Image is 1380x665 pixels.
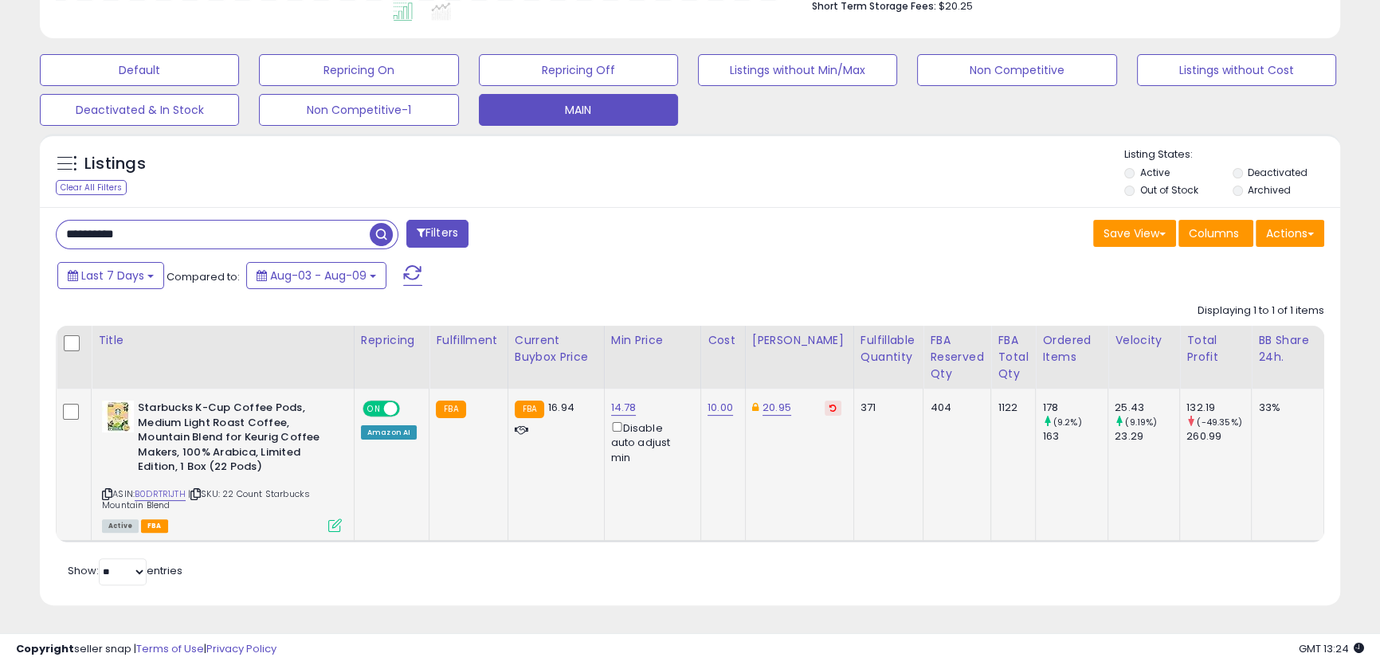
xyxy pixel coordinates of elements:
[752,332,847,349] div: [PERSON_NAME]
[1258,401,1311,415] div: 33%
[1256,220,1324,247] button: Actions
[135,487,186,501] a: B0DRTR1JTH
[1198,303,1324,319] div: Displaying 1 to 1 of 1 items
[1093,220,1176,247] button: Save View
[1248,166,1307,179] label: Deactivated
[479,54,678,86] button: Repricing Off
[1139,166,1169,179] label: Active
[40,94,239,126] button: Deactivated & In Stock
[102,401,342,530] div: ASIN:
[16,641,74,656] strong: Copyright
[259,94,458,126] button: Non Competitive-1
[1124,147,1340,162] p: Listing States:
[1248,183,1291,197] label: Archived
[1299,641,1364,656] span: 2025-08-17 13:24 GMT
[361,332,422,349] div: Repricing
[167,269,240,284] span: Compared to:
[708,400,733,416] a: 10.00
[515,401,544,418] small: FBA
[246,262,386,289] button: Aug-03 - Aug-09
[84,153,146,175] h5: Listings
[1125,416,1157,428] small: (9.19%)
[1197,416,1241,428] small: (-49.35%)
[917,54,1116,86] button: Non Competitive
[611,419,688,465] div: Disable auto adjust min
[861,332,917,366] div: Fulfillable Quantity
[1115,429,1179,444] div: 23.29
[102,487,310,511] span: | SKU: 22 Count Starbucks Mountain Blend
[398,402,423,416] span: OFF
[1053,416,1082,428] small: (9.2%)
[1042,332,1101,366] div: Ordered Items
[611,400,637,416] a: 14.78
[1186,401,1251,415] div: 132.19
[861,401,912,415] div: 371
[138,401,331,479] b: Starbucks K-Cup Coffee Pods, Medium Light Roast Coffee, Mountain Blend for Keurig Coffee Makers, ...
[1258,332,1317,366] div: BB Share 24h.
[1139,183,1198,197] label: Out of Stock
[1137,54,1336,86] button: Listings without Cost
[102,519,139,533] span: All listings currently available for purchase on Amazon
[930,401,978,415] div: 404
[206,641,276,656] a: Privacy Policy
[1186,429,1251,444] div: 260.99
[259,54,458,86] button: Repricing On
[102,401,134,432] img: 51CtvmbLaOL._SL40_.jpg
[57,262,164,289] button: Last 7 Days
[1186,332,1245,366] div: Total Profit
[40,54,239,86] button: Default
[406,220,468,248] button: Filters
[98,332,347,349] div: Title
[515,332,598,366] div: Current Buybox Price
[436,401,465,418] small: FBA
[998,401,1023,415] div: 1122
[1115,332,1173,349] div: Velocity
[611,332,694,349] div: Min Price
[698,54,897,86] button: Listings without Min/Max
[1178,220,1253,247] button: Columns
[1042,429,1108,444] div: 163
[81,268,144,284] span: Last 7 Days
[479,94,678,126] button: MAIN
[141,519,168,533] span: FBA
[1189,225,1239,241] span: Columns
[1115,401,1179,415] div: 25.43
[998,332,1029,382] div: FBA Total Qty
[270,268,367,284] span: Aug-03 - Aug-09
[361,425,417,440] div: Amazon AI
[436,332,500,349] div: Fulfillment
[68,563,182,578] span: Show: entries
[16,642,276,657] div: seller snap | |
[1042,401,1108,415] div: 178
[136,641,204,656] a: Terms of Use
[56,180,127,195] div: Clear All Filters
[763,400,791,416] a: 20.95
[548,400,574,415] span: 16.94
[364,402,384,416] span: ON
[708,332,739,349] div: Cost
[930,332,984,382] div: FBA Reserved Qty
